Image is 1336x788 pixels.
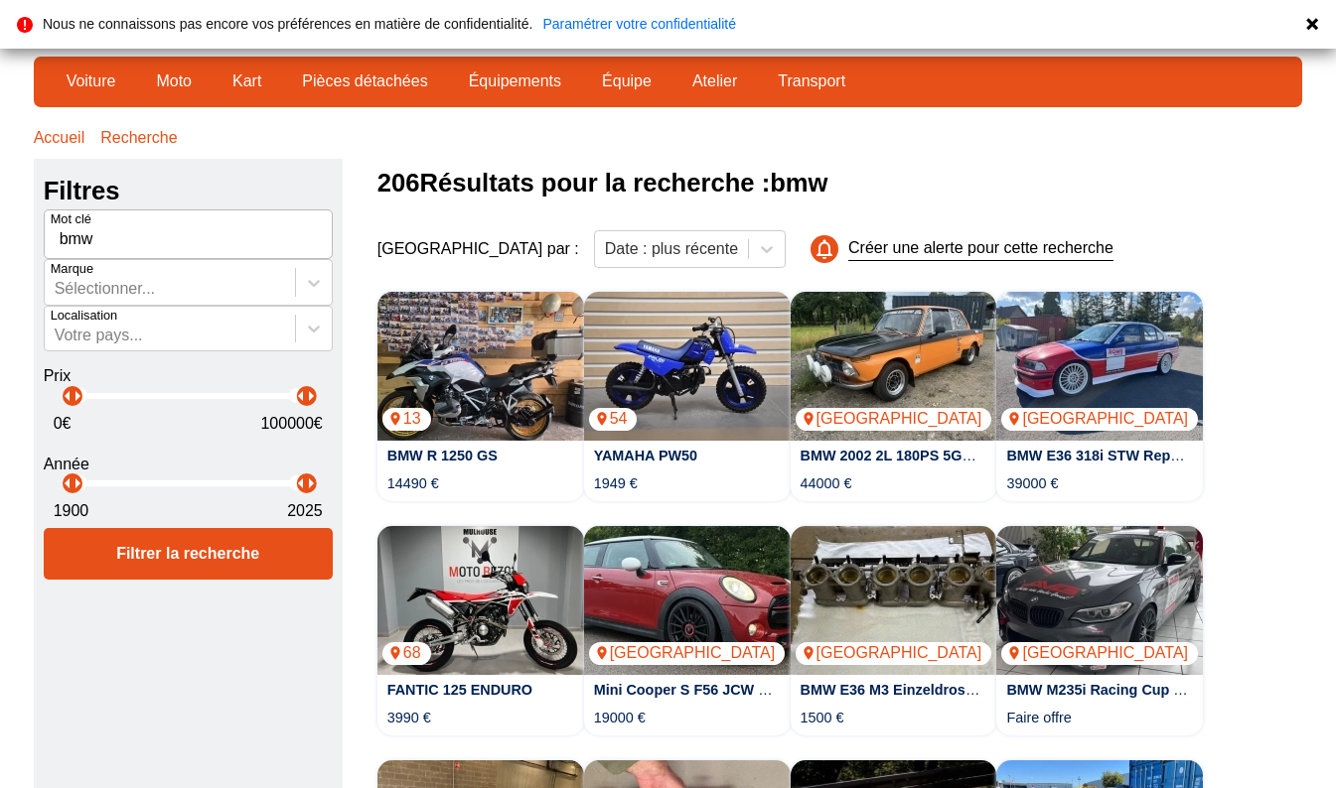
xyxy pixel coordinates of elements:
h1: 206 Résultats pour la recherche : bmw [377,159,1303,206]
a: BMW E36 M3 Einzeldrosselklappe incl Einspritzdüsen [801,682,1166,698]
p: [GEOGRAPHIC_DATA] [1001,642,1198,664]
a: BMW R 1250 GS [387,448,498,463]
p: arrow_right [66,384,89,408]
a: Équipe [589,65,665,98]
a: Équipements [456,65,574,98]
p: arrow_right [299,384,323,408]
p: Filtres [44,174,333,209]
p: arrow_right [66,471,89,495]
p: 39000 € [1006,473,1058,493]
a: BMW E36 M3 Einzeldrosselklappe incl Einspritzdüsen[GEOGRAPHIC_DATA] [791,526,997,675]
p: 1900 [54,500,89,522]
p: 1949 € [594,473,638,493]
p: [GEOGRAPHIC_DATA] [1001,408,1198,430]
a: BMW E36 318i STW Replica – Neu aufgebaut – 220 PS[GEOGRAPHIC_DATA] [996,292,1203,441]
p: [GEOGRAPHIC_DATA] par : [377,238,579,260]
p: [GEOGRAPHIC_DATA] [796,642,992,664]
p: Année [44,454,333,475]
span: notifications [810,235,838,264]
p: [GEOGRAPHIC_DATA] [796,408,992,430]
a: Paramétrer votre confidentialité [542,17,736,31]
a: Pièces détachées [289,65,440,98]
p: Prix [44,365,333,387]
p: Nous ne connaissons pas encore vos préférences en matière de confidentialité. [43,17,532,31]
p: arrow_left [56,471,79,495]
a: FANTIC 125 ENDURO [387,682,532,698]
p: Localisation [51,307,118,325]
p: 68 [382,642,431,664]
a: BMW M235i Racing Cup conversion avec DMSB vehicle pass et possibilité d'immatriculation routière[... [996,526,1203,675]
p: 19000 € [594,708,646,727]
input: Votre pays... [55,327,59,344]
a: Mini Cooper S F56 JCW Pro Kit Recaro [594,682,857,698]
a: BMW 2002 2L 180PS 5Gang ZF viele Extras Tüv 2026 FIA[GEOGRAPHIC_DATA] [791,292,997,441]
input: Mot clé [44,209,333,259]
p: arrow_left [289,471,313,495]
a: Transport [765,65,858,98]
p: 0 € [54,413,72,435]
input: MarqueSélectionner... [55,280,59,298]
div: Filtrer la recherche [44,528,333,580]
p: Marque [51,260,93,278]
img: BMW E36 318i STW Replica – Neu aufgebaut – 220 PS [996,292,1203,441]
a: YAMAHA PW50 [594,448,698,463]
a: YAMAHA PW5054 [584,292,791,441]
p: Mot clé [51,210,91,228]
p: 13 [382,408,431,430]
a: BMW 2002 2L 180PS 5Gang ZF viele Extras Tüv 2026 FIA [801,448,1185,463]
img: BMW 2002 2L 180PS 5Gang ZF viele Extras Tüv 2026 FIA [791,292,997,441]
a: FANTIC 125 ENDURO68 [377,526,584,675]
a: BMW R 1250 GS13 [377,292,584,441]
p: arrow_left [56,384,79,408]
p: arrow_right [299,471,323,495]
p: Faire offre [1006,708,1071,727]
img: FANTIC 125 ENDURO [377,526,584,675]
a: Mini Cooper S F56 JCW Pro Kit Recaro[GEOGRAPHIC_DATA] [584,526,791,675]
p: 100000 € [260,413,322,435]
a: Moto [143,65,205,98]
p: Créer une alerte pour cette recherche [848,237,1113,260]
a: Voiture [54,65,129,98]
p: 3990 € [387,708,431,727]
a: Kart [220,65,274,98]
img: BMW M235i Racing Cup conversion avec DMSB vehicle pass et possibilité d'immatriculation routière [996,526,1203,675]
p: [GEOGRAPHIC_DATA] [589,642,786,664]
img: Mini Cooper S F56 JCW Pro Kit Recaro [584,526,791,675]
p: arrow_left [289,384,313,408]
p: 44000 € [801,473,852,493]
img: BMW R 1250 GS [377,292,584,441]
a: Accueil [34,127,85,149]
img: YAMAHA PW50 [584,292,791,441]
a: Atelier [679,65,750,98]
img: BMW E36 M3 Einzeldrosselklappe incl Einspritzdüsen [791,526,997,675]
p: 54 [589,408,638,430]
p: 2025 [287,500,323,522]
p: 14490 € [387,473,439,493]
a: Recherche [100,127,177,149]
p: 1500 € [801,708,844,727]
